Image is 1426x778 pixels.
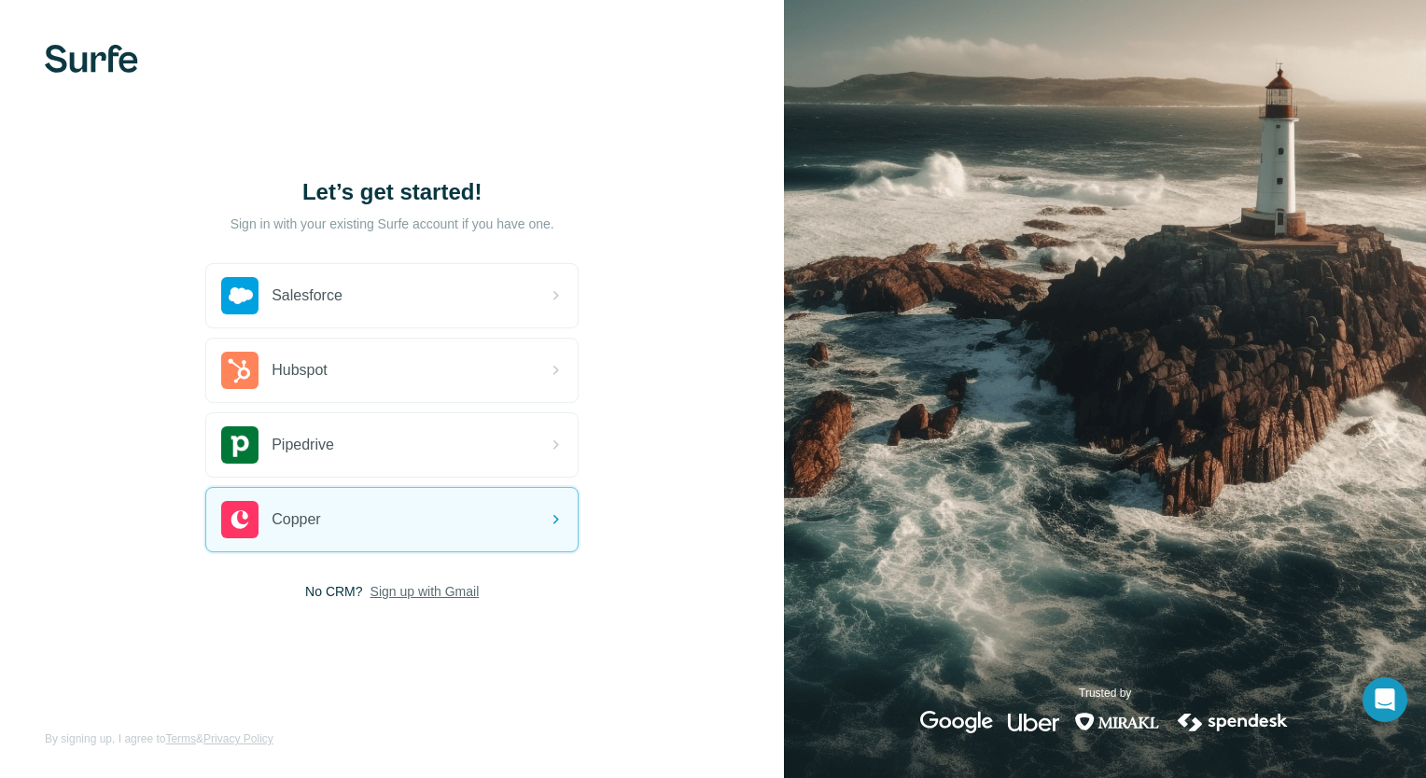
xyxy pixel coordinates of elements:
[221,426,259,464] img: pipedrive's logo
[1079,685,1131,702] p: Trusted by
[205,177,579,207] h1: Let’s get started!
[272,508,320,531] span: Copper
[1074,711,1160,733] img: mirakl's logo
[231,215,554,233] p: Sign in with your existing Surfe account if you have one.
[203,732,273,745] a: Privacy Policy
[1175,711,1291,733] img: spendesk's logo
[45,730,273,747] span: By signing up, I agree to &
[221,352,259,389] img: hubspot's logo
[1008,711,1059,733] img: uber's logo
[272,359,328,382] span: Hubspot
[45,45,138,73] img: Surfe's logo
[920,711,993,733] img: google's logo
[221,277,259,314] img: salesforce's logo
[165,732,196,745] a: Terms
[370,582,480,601] button: Sign up with Gmail
[1363,677,1407,722] div: Open Intercom Messenger
[272,434,334,456] span: Pipedrive
[221,501,259,538] img: copper's logo
[305,582,362,601] span: No CRM?
[272,285,343,307] span: Salesforce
